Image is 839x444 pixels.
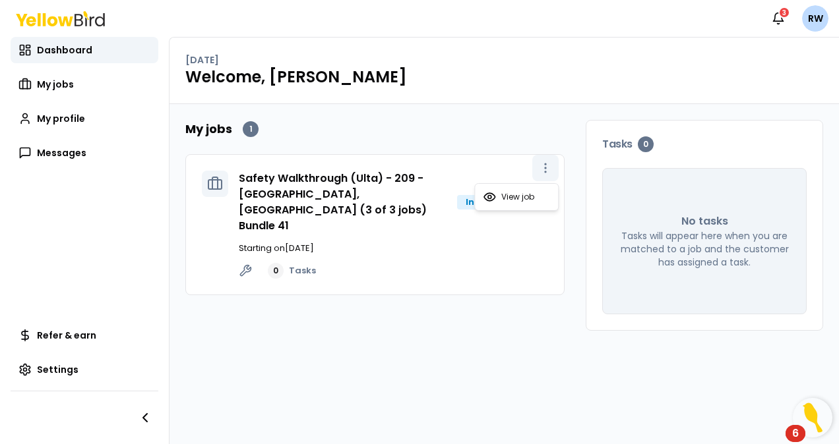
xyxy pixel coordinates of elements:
span: My profile [37,112,85,125]
a: Refer & earn [11,322,158,348]
a: 0Tasks [268,263,316,279]
a: Safety Walkthrough (Ulta) - 209 - [GEOGRAPHIC_DATA], [GEOGRAPHIC_DATA] (3 of 3 jobs) Bundle 41 [239,171,427,233]
a: My profile [11,105,158,132]
span: RW [802,5,828,32]
span: Messages [37,146,86,159]
h1: Welcome, [PERSON_NAME] [185,67,823,88]
p: No tasks [681,213,728,229]
span: My jobs [37,78,74,91]
div: In Progress [457,195,524,209]
a: Dashboard [11,37,158,63]
p: Tasks will appear here when you are matched to a job and the customer has assigned a task. [619,229,790,269]
span: Dashboard [37,43,92,57]
span: Settings [37,363,78,376]
div: 0 [268,263,284,279]
span: Refer & earn [37,329,96,342]
a: Settings [11,356,158,383]
div: 1 [243,121,259,137]
div: 0 [638,136,654,152]
h3: Tasks [602,136,807,152]
a: Messages [11,140,158,166]
button: 3 [765,5,792,32]
div: 3 [778,7,790,18]
a: My jobs [11,71,158,97]
h2: My jobs [185,120,232,138]
p: [DATE] [185,53,219,67]
button: Open Resource Center, 6 new notifications [793,398,832,437]
span: View job [501,192,534,202]
p: Starting on [DATE] [239,242,548,255]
